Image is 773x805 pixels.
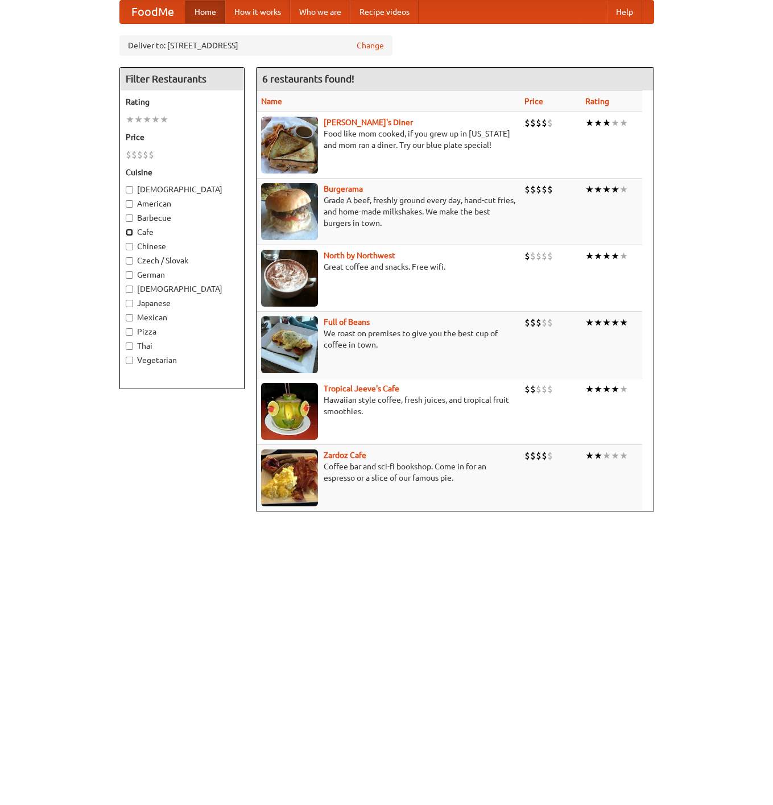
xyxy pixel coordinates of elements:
[611,383,619,395] li: ★
[126,243,133,250] input: Chinese
[126,96,238,108] h5: Rating
[602,117,611,129] li: ★
[126,354,238,366] label: Vegetarian
[126,357,133,364] input: Vegetarian
[541,316,547,329] li: $
[126,229,133,236] input: Cafe
[261,383,318,440] img: jeeves.jpg
[261,461,515,484] p: Coffee bar and sci-fi bookshop. Come in for an espresso or a slice of our famous pie.
[524,183,530,196] li: $
[547,449,553,462] li: $
[602,316,611,329] li: ★
[585,117,594,129] li: ★
[126,326,238,337] label: Pizza
[261,328,515,350] p: We roast on premises to give you the best cup of coffee in town.
[126,300,133,307] input: Japanese
[541,250,547,262] li: $
[120,1,185,23] a: FoodMe
[262,73,354,84] ng-pluralize: 6 restaurants found!
[585,183,594,196] li: ★
[261,195,515,229] p: Grade A beef, freshly ground every day, hand-cut fries, and home-made milkshakes. We make the bes...
[324,184,363,193] b: Burgerama
[261,449,318,506] img: zardoz.jpg
[126,184,238,195] label: [DEMOGRAPHIC_DATA]
[536,183,541,196] li: $
[143,113,151,126] li: ★
[536,449,541,462] li: $
[611,117,619,129] li: ★
[126,314,133,321] input: Mexican
[126,167,238,178] h5: Cuisine
[160,113,168,126] li: ★
[602,183,611,196] li: ★
[324,317,370,327] a: Full of Beans
[126,212,238,224] label: Barbecue
[126,286,133,293] input: [DEMOGRAPHIC_DATA]
[126,198,238,209] label: American
[619,449,628,462] li: ★
[261,128,515,151] p: Food like mom cooked, if you grew up in [US_STATE] and mom ran a diner. Try our blue plate special!
[126,271,133,279] input: German
[324,384,399,393] b: Tropical Jeeve's Cafe
[541,449,547,462] li: $
[602,250,611,262] li: ★
[524,97,543,106] a: Price
[126,269,238,280] label: German
[324,451,366,460] a: Zardoz Cafe
[594,383,602,395] li: ★
[611,183,619,196] li: ★
[585,449,594,462] li: ★
[541,117,547,129] li: $
[536,316,541,329] li: $
[357,40,384,51] a: Change
[185,1,225,23] a: Home
[261,250,318,307] img: north.jpg
[126,328,133,336] input: Pizza
[536,117,541,129] li: $
[602,449,611,462] li: ★
[547,383,553,395] li: $
[261,97,282,106] a: Name
[530,250,536,262] li: $
[126,241,238,252] label: Chinese
[225,1,290,23] a: How it works
[324,118,413,127] a: [PERSON_NAME]'s Diner
[530,383,536,395] li: $
[611,449,619,462] li: ★
[536,250,541,262] li: $
[126,113,134,126] li: ★
[126,340,238,352] label: Thai
[547,117,553,129] li: $
[611,250,619,262] li: ★
[524,117,530,129] li: $
[126,283,238,295] label: [DEMOGRAPHIC_DATA]
[524,449,530,462] li: $
[585,383,594,395] li: ★
[151,113,160,126] li: ★
[350,1,419,23] a: Recipe videos
[126,226,238,238] label: Cafe
[619,383,628,395] li: ★
[619,183,628,196] li: ★
[126,257,133,265] input: Czech / Slovak
[547,316,553,329] li: $
[137,148,143,161] li: $
[126,131,238,143] h5: Price
[619,117,628,129] li: ★
[126,342,133,350] input: Thai
[594,316,602,329] li: ★
[261,261,515,273] p: Great coffee and snacks. Free wifi.
[134,113,143,126] li: ★
[530,117,536,129] li: $
[541,383,547,395] li: $
[619,316,628,329] li: ★
[126,312,238,323] label: Mexican
[126,214,133,222] input: Barbecue
[547,183,553,196] li: $
[261,394,515,417] p: Hawaiian style coffee, fresh juices, and tropical fruit smoothies.
[324,251,395,260] a: North by Northwest
[594,250,602,262] li: ★
[119,35,392,56] div: Deliver to: [STREET_ADDRESS]
[524,383,530,395] li: $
